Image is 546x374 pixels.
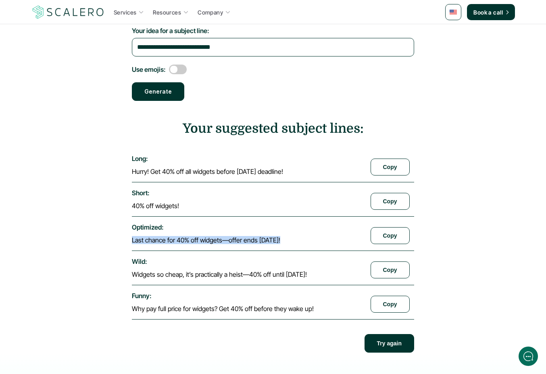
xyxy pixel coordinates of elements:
[132,270,307,278] p: Widgets so cheap, it’s practically a heist—40% off until [DATE]!
[132,155,148,163] label: long :
[467,4,515,20] a: Book a call
[132,65,166,73] label: Use emojis:
[371,159,410,176] button: Copy
[13,107,149,123] button: New conversation
[31,5,105,19] a: Scalero company logotype
[31,4,105,20] img: Scalero company logotype
[371,227,410,244] button: Copy
[132,189,150,197] label: short :
[519,347,538,366] iframe: gist-messenger-bubble-iframe
[365,334,414,353] button: Try again
[198,8,223,17] p: Company
[132,121,414,136] h2: Your suggested subject lines:
[132,27,414,35] label: Your idea for a subject line:
[132,167,283,176] p: Hurry! Get 40% off all widgets before [DATE] deadline!
[52,112,97,118] span: New conversation
[132,236,280,244] p: Last chance for 40% off widgets—offer ends [DATE]!
[67,282,102,287] span: We run on Gist
[371,261,410,278] button: Copy
[153,8,181,17] p: Resources
[132,82,184,101] button: Generate
[132,202,179,210] p: 40% off widgets!
[132,257,147,265] label: wild :
[473,8,503,17] p: Book a call
[371,296,410,313] button: Copy
[12,39,149,52] h1: Hi! Welcome to [GEOGRAPHIC_DATA].
[132,223,164,231] label: optimized :
[12,54,149,92] h2: Let us know if we can help with lifecycle marketing.
[114,8,136,17] p: Services
[132,292,152,300] label: funny :
[132,305,314,313] p: Why pay full price for widgets? Get 40% off before they wake up!
[371,193,410,210] button: Copy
